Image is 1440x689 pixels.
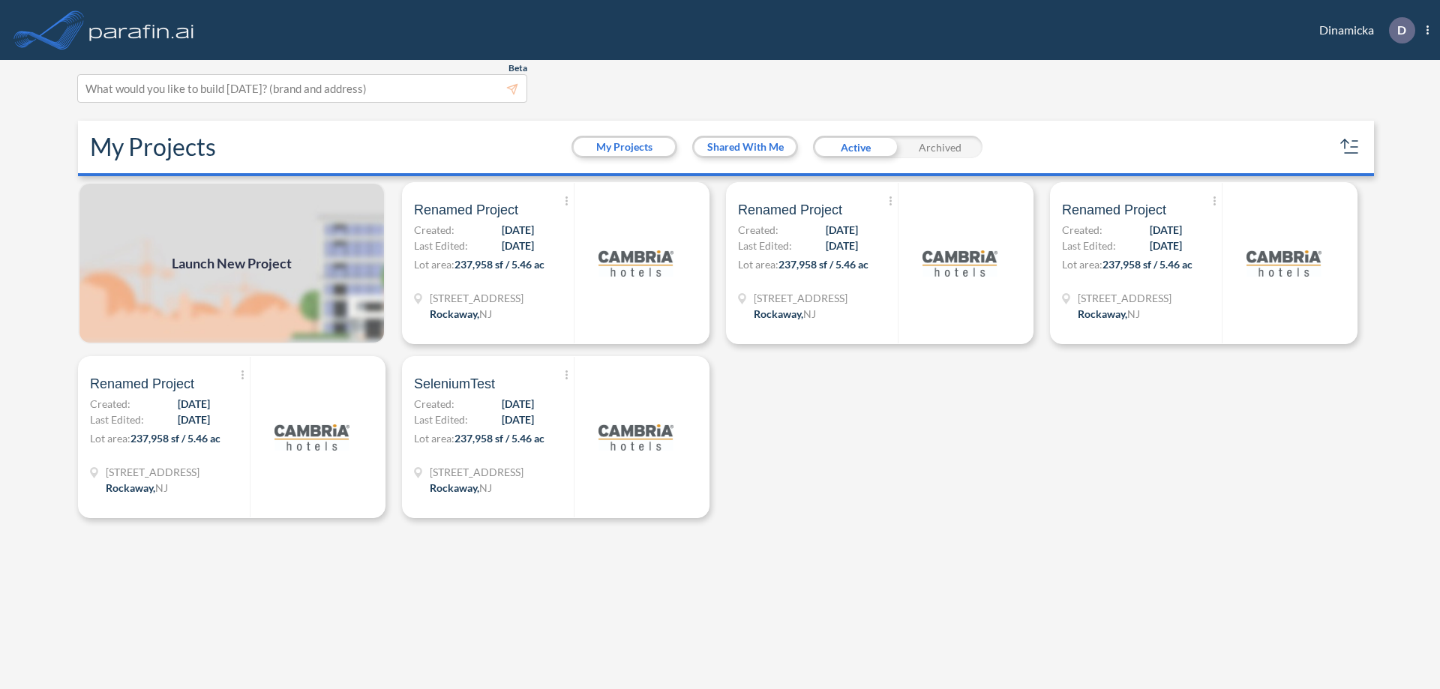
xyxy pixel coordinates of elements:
span: 237,958 sf / 5.46 ac [130,432,220,445]
img: logo [274,400,349,475]
span: [DATE] [502,396,534,412]
span: Lot area: [414,258,454,271]
span: Renamed Project [414,201,518,219]
span: Rockaway , [430,307,479,320]
span: Renamed Project [90,375,194,393]
span: Rockaway , [430,481,479,494]
a: Launch New Project [78,182,385,344]
span: Lot area: [414,432,454,445]
button: My Projects [574,138,675,156]
span: 321 Mt Hope Ave [430,464,523,480]
span: [DATE] [178,396,210,412]
img: add [78,182,385,344]
img: logo [922,226,997,301]
span: 237,958 sf / 5.46 ac [454,258,544,271]
div: Rockaway, NJ [430,480,492,496]
button: sort [1338,135,1362,159]
div: Rockaway, NJ [106,480,168,496]
h2: My Projects [90,133,216,161]
span: Created: [414,222,454,238]
span: Renamed Project [738,201,842,219]
span: [DATE] [1150,222,1182,238]
span: [DATE] [502,222,534,238]
span: Last Edited: [1062,238,1116,253]
div: Active [813,136,898,158]
img: logo [598,400,673,475]
span: Renamed Project [1062,201,1166,219]
span: Created: [90,396,130,412]
span: Beta [508,62,527,74]
span: 237,958 sf / 5.46 ac [778,258,868,271]
span: [DATE] [502,238,534,253]
button: Shared With Me [694,138,796,156]
span: [DATE] [502,412,534,427]
span: NJ [155,481,168,494]
div: Rockaway, NJ [754,306,816,322]
span: 237,958 sf / 5.46 ac [1102,258,1192,271]
img: logo [86,15,197,45]
span: Last Edited: [738,238,792,253]
span: 321 Mt Hope Ave [754,290,847,306]
div: Archived [898,136,982,158]
span: Rockaway , [106,481,155,494]
span: NJ [1127,307,1140,320]
span: Lot area: [738,258,778,271]
span: Rockaway , [754,307,803,320]
span: Lot area: [90,432,130,445]
span: Last Edited: [90,412,144,427]
span: 321 Mt Hope Ave [430,290,523,306]
div: Rockaway, NJ [1078,306,1140,322]
span: Launch New Project [172,253,292,274]
span: [DATE] [1150,238,1182,253]
span: Last Edited: [414,412,468,427]
p: D [1397,23,1406,37]
span: [DATE] [826,222,858,238]
span: Rockaway , [1078,307,1127,320]
span: SeleniumTest [414,375,495,393]
span: 237,958 sf / 5.46 ac [454,432,544,445]
span: Last Edited: [414,238,468,253]
span: [DATE] [826,238,858,253]
div: Dinamicka [1297,17,1429,43]
span: 321 Mt Hope Ave [1078,290,1171,306]
span: NJ [803,307,816,320]
span: Created: [1062,222,1102,238]
div: Rockaway, NJ [430,306,492,322]
img: logo [598,226,673,301]
span: Created: [414,396,454,412]
span: NJ [479,307,492,320]
span: NJ [479,481,492,494]
span: [DATE] [178,412,210,427]
img: logo [1246,226,1321,301]
span: 321 Mt Hope Ave [106,464,199,480]
span: Lot area: [1062,258,1102,271]
span: Created: [738,222,778,238]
